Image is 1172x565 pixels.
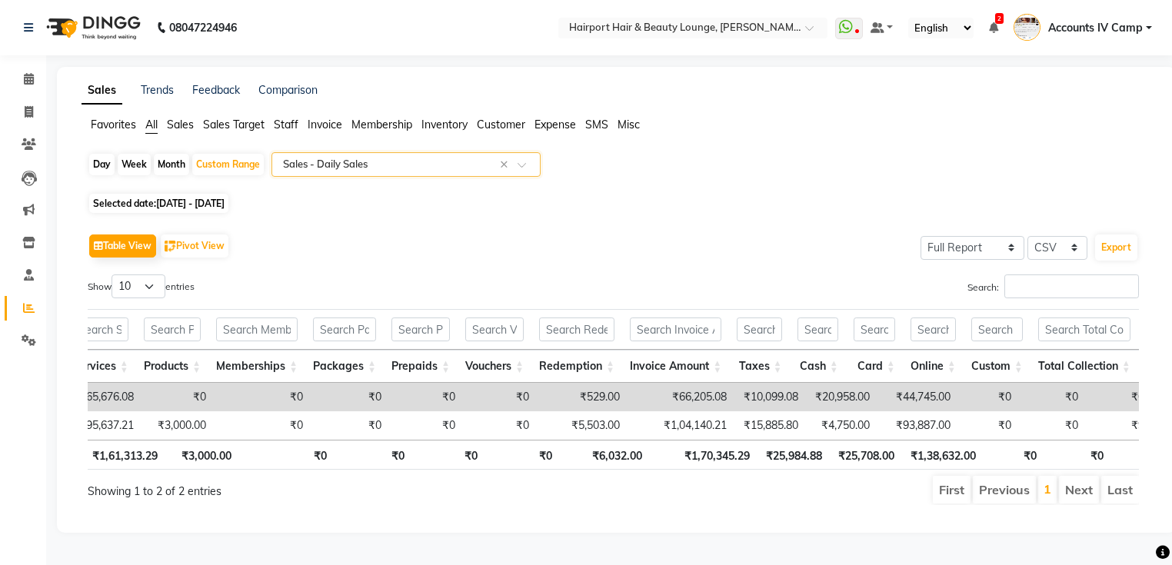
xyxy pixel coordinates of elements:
[463,411,537,440] td: ₹0
[82,77,122,105] a: Sales
[214,383,311,411] td: ₹0
[311,411,389,440] td: ₹0
[1004,274,1139,298] input: Search:
[531,350,622,383] th: Redemption: activate to sort column ascending
[64,350,136,383] th: Services: activate to sort column ascending
[351,118,412,131] span: Membership
[112,274,165,298] select: Showentries
[389,411,463,440] td: ₹0
[145,118,158,131] span: All
[335,440,412,470] th: ₹0
[463,383,537,411] td: ₹0
[203,118,265,131] span: Sales Target
[208,350,305,383] th: Memberships: activate to sort column ascending
[971,317,1023,341] input: Search Custom
[539,317,614,341] input: Search Redemption
[1019,383,1086,411] td: ₹0
[964,350,1030,383] th: Custom: activate to sort column ascending
[161,234,228,258] button: Pivot View
[214,411,311,440] td: ₹0
[308,118,342,131] span: Invoice
[797,317,838,341] input: Search Cash
[165,440,238,470] th: ₹3,000.00
[537,411,628,440] td: ₹5,503.00
[628,383,734,411] td: ₹66,205.08
[141,83,174,97] a: Trends
[61,411,142,440] td: ₹95,637.21
[734,411,806,440] td: ₹15,885.80
[560,440,650,470] th: ₹6,032.00
[192,154,264,175] div: Custom Range
[737,317,781,341] input: Search Taxes
[534,118,576,131] span: Expense
[72,317,128,341] input: Search Services
[485,440,560,470] th: ₹0
[650,440,757,470] th: ₹1,70,345.29
[903,350,964,383] th: Online: activate to sort column ascending
[91,118,136,131] span: Favorites
[1030,350,1138,383] th: Total Collection: activate to sort column ascending
[1038,317,1130,341] input: Search Total Collection
[585,118,608,131] span: SMS
[958,383,1019,411] td: ₹0
[830,440,902,470] th: ₹25,708.00
[1044,440,1111,470] th: ₹0
[628,411,734,440] td: ₹1,04,140.21
[877,411,958,440] td: ₹93,887.00
[144,317,201,341] input: Search Products
[500,157,513,173] span: Clear all
[167,118,194,131] span: Sales
[734,383,806,411] td: ₹10,099.08
[967,274,1139,298] label: Search:
[911,317,956,341] input: Search Online
[142,383,214,411] td: ₹0
[89,154,115,175] div: Day
[1014,14,1040,41] img: Accounts IV Camp
[902,440,984,470] th: ₹1,38,632.00
[142,411,214,440] td: ₹3,000.00
[88,274,195,298] label: Show entries
[384,350,458,383] th: Prepaids: activate to sort column ascending
[790,350,846,383] th: Cash: activate to sort column ascending
[389,383,463,411] td: ₹0
[84,440,165,470] th: ₹1,61,313.29
[995,13,1004,24] span: 2
[169,6,237,49] b: 08047224946
[258,83,318,97] a: Comparison
[118,154,151,175] div: Week
[854,317,895,341] input: Search Card
[156,198,225,209] span: [DATE] - [DATE]
[877,383,958,411] td: ₹44,745.00
[465,317,524,341] input: Search Vouchers
[412,440,485,470] th: ₹0
[630,317,721,341] input: Search Invoice Amount
[89,194,228,213] span: Selected date:
[165,241,176,252] img: pivot.png
[618,118,640,131] span: Misc
[537,383,628,411] td: ₹529.00
[806,411,877,440] td: ₹4,750.00
[1044,481,1051,497] a: 1
[729,350,789,383] th: Taxes: activate to sort column ascending
[61,383,142,411] td: ₹65,676.08
[958,411,1019,440] td: ₹0
[622,350,729,383] th: Invoice Amount: activate to sort column ascending
[1048,20,1143,36] span: Accounts IV Camp
[311,383,389,411] td: ₹0
[1019,411,1086,440] td: ₹0
[1095,234,1137,261] button: Export
[984,440,1044,470] th: ₹0
[39,6,145,49] img: logo
[391,317,450,341] input: Search Prepaids
[477,118,525,131] span: Customer
[313,317,376,341] input: Search Packages
[239,440,335,470] th: ₹0
[806,383,877,411] td: ₹20,958.00
[846,350,903,383] th: Card: activate to sort column ascending
[274,118,298,131] span: Staff
[989,21,998,35] a: 2
[136,350,208,383] th: Products: activate to sort column ascending
[192,83,240,97] a: Feedback
[458,350,531,383] th: Vouchers: activate to sort column ascending
[421,118,468,131] span: Inventory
